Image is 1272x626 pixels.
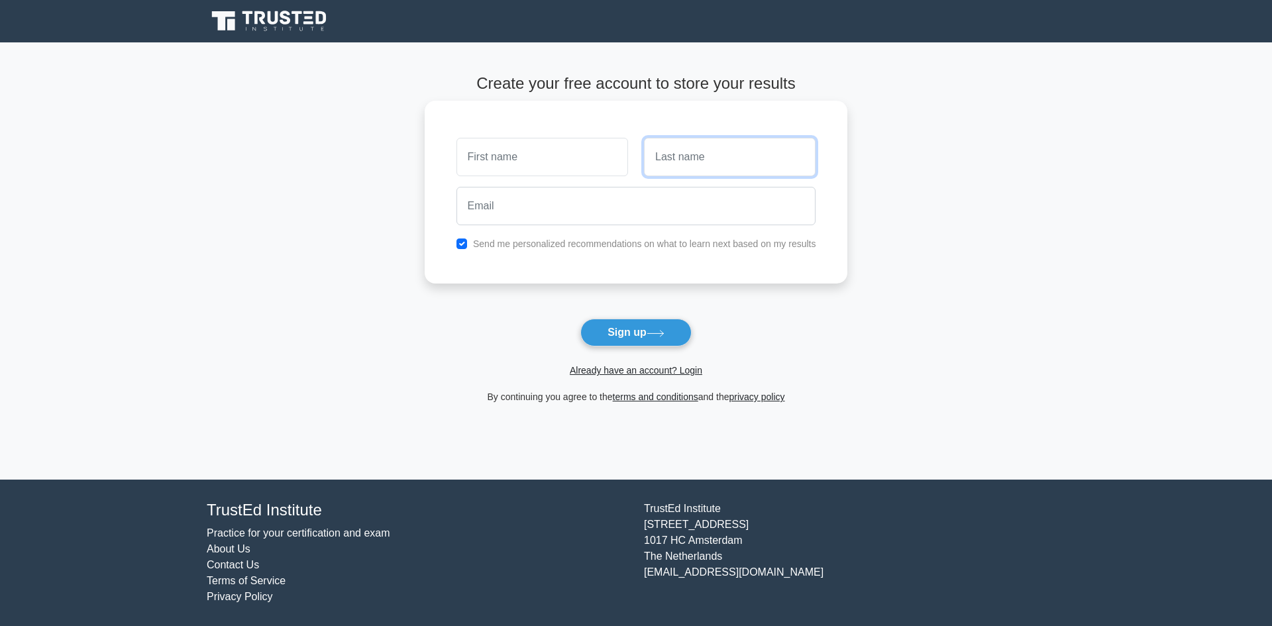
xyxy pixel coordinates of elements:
a: Already have an account? Login [570,365,702,376]
input: First name [456,138,628,176]
a: About Us [207,543,250,554]
label: Send me personalized recommendations on what to learn next based on my results [473,238,816,249]
a: terms and conditions [613,391,698,402]
div: By continuing you agree to the and the [417,389,856,405]
h4: TrustEd Institute [207,501,628,520]
button: Sign up [580,319,692,346]
input: Last name [644,138,816,176]
a: Contact Us [207,559,259,570]
a: Privacy Policy [207,591,273,602]
a: Terms of Service [207,575,286,586]
a: privacy policy [729,391,785,402]
a: Practice for your certification and exam [207,527,390,539]
h4: Create your free account to store your results [425,74,848,93]
div: TrustEd Institute [STREET_ADDRESS] 1017 HC Amsterdam The Netherlands [EMAIL_ADDRESS][DOMAIN_NAME] [636,501,1073,605]
input: Email [456,187,816,225]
